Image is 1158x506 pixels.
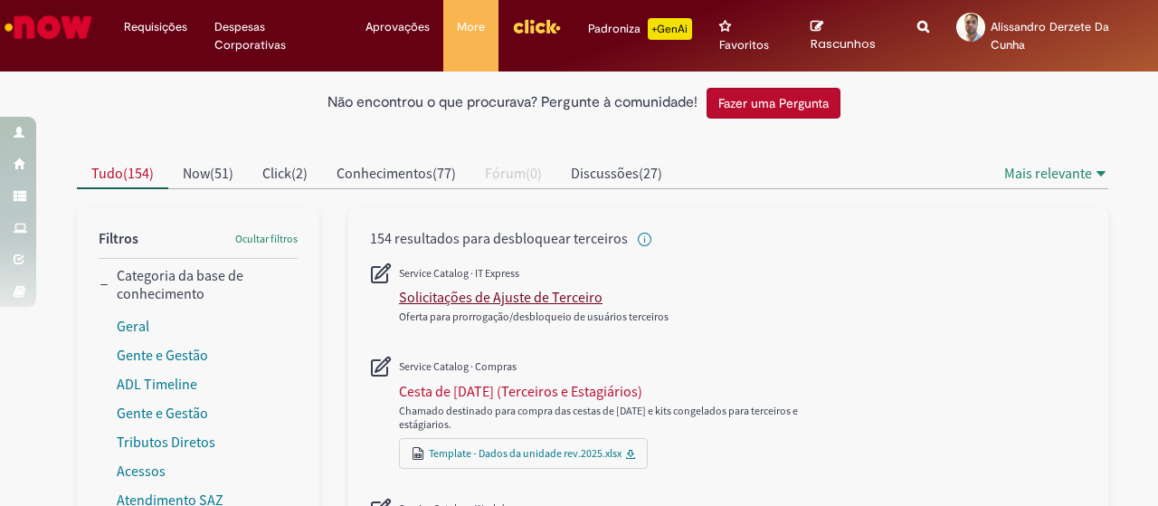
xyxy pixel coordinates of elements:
div: Padroniza [588,18,692,40]
a: Rascunhos [811,19,890,53]
img: click_logo_yellow_360x200.png [512,13,561,40]
span: Rascunhos [811,35,876,53]
h2: Não encontrou o que procurava? Pergunte à comunidade! [327,95,698,111]
img: ServiceNow [2,9,95,45]
span: Alissandro Derzete Da Cunha [991,19,1109,53]
span: More [457,18,485,36]
span: Aprovações [365,18,430,36]
span: Despesas Corporativas [214,18,338,54]
span: Favoritos [719,36,769,54]
span: Requisições [124,18,187,36]
button: Fazer uma Pergunta [707,88,840,119]
p: +GenAi [648,18,692,40]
